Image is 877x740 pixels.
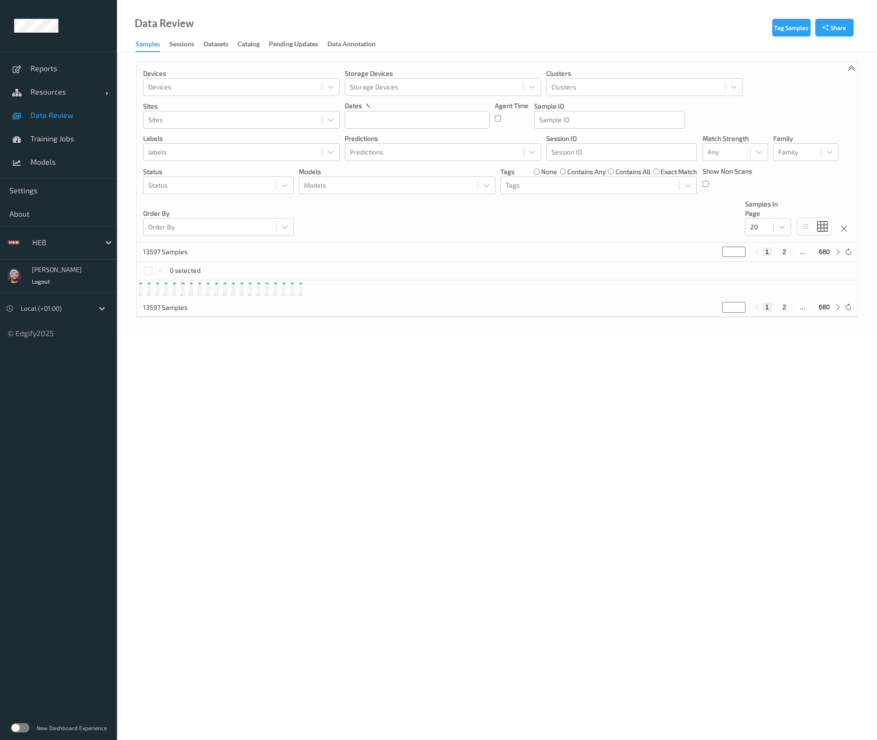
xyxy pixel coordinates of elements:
button: 2 [780,248,789,256]
p: labels [143,134,340,143]
p: Clusters [546,69,743,78]
p: Family [773,134,839,143]
p: dates [345,101,362,110]
button: 1 [762,248,772,256]
p: 0 selected [170,266,201,275]
label: contains all [616,167,651,176]
button: Tag Samples [772,19,811,37]
p: Agent Time [495,101,529,110]
div: Samples [136,39,160,52]
p: Sample ID [534,102,685,111]
label: none [541,167,557,176]
button: ... [797,303,808,311]
p: Order By [143,209,294,218]
button: 680 [816,248,833,256]
a: Samples [136,38,169,52]
label: contains any [567,167,606,176]
div: Data Review [135,19,194,28]
a: Sessions [169,38,203,51]
a: Datasets [203,38,238,51]
button: 2 [780,303,789,311]
p: Predictions [345,134,541,143]
div: Data Annotation [327,39,376,51]
a: Pending Updates [269,38,327,51]
p: Session ID [546,134,697,143]
label: exact match [660,167,697,176]
p: 13597 Samples [143,303,213,312]
button: ... [797,248,808,256]
p: Storage Devices [345,69,541,78]
p: Devices [143,69,340,78]
div: Datasets [203,39,228,51]
a: Data Annotation [327,38,385,51]
p: Match Strength [703,134,768,143]
p: Sites [143,102,340,111]
button: Share [815,19,854,37]
div: Sessions [169,39,194,51]
button: 1 [762,303,772,311]
a: Catalog [238,38,269,51]
p: Samples In Page [745,199,791,218]
p: Models [299,167,495,176]
p: Status [143,167,294,176]
p: 13597 Samples [143,247,213,256]
p: Show Non Scans [703,167,752,176]
div: Pending Updates [269,39,318,51]
button: 680 [816,303,833,311]
div: Catalog [238,39,260,51]
p: Tags [500,167,515,176]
